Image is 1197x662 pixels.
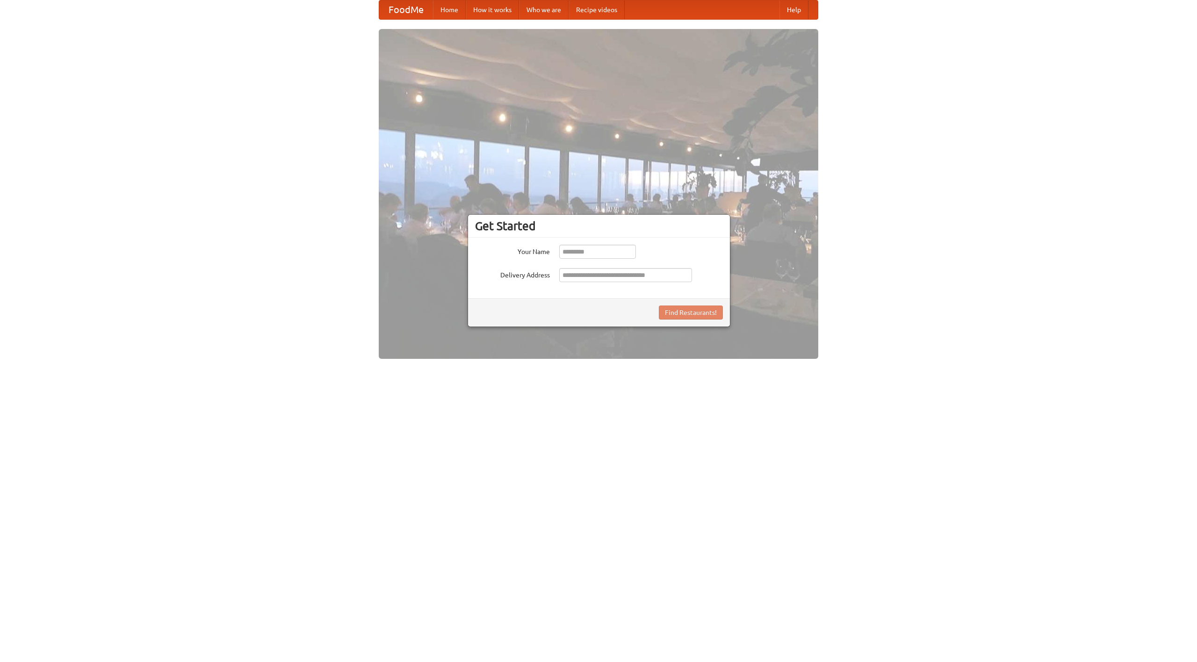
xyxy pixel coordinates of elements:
label: Delivery Address [475,268,550,280]
a: How it works [466,0,519,19]
a: Who we are [519,0,569,19]
button: Find Restaurants! [659,306,723,320]
label: Your Name [475,245,550,256]
a: Help [779,0,808,19]
a: Home [433,0,466,19]
a: FoodMe [379,0,433,19]
a: Recipe videos [569,0,625,19]
h3: Get Started [475,219,723,233]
